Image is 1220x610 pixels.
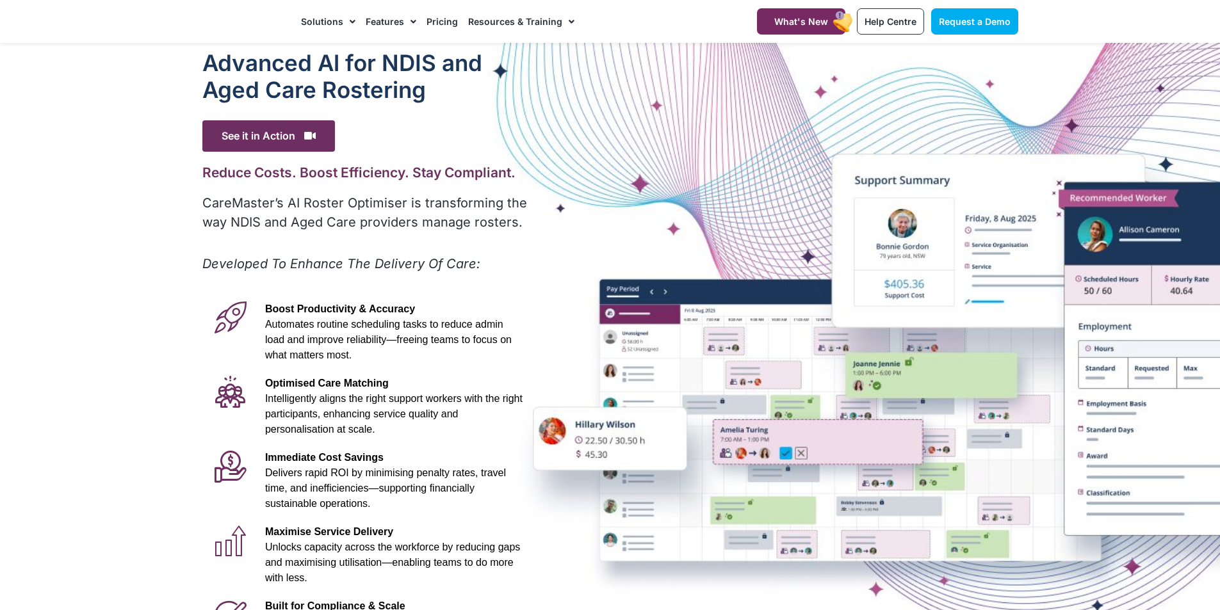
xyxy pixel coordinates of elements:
span: Intelligently aligns the right support workers with the right participants, enhancing service qua... [265,393,523,435]
span: Help Centre [865,16,916,27]
span: See it in Action [202,120,335,152]
span: Automates routine scheduling tasks to reduce admin load and improve reliability—freeing teams to ... [265,319,512,360]
a: What's New [757,8,845,35]
span: Delivers rapid ROI by minimising penalty rates, travel time, and inefficiencies—supporting financ... [265,467,506,509]
span: Immediate Cost Savings [265,452,384,463]
span: Unlocks capacity across the workforce by reducing gaps and maximising utilisation—enabling teams ... [265,542,520,583]
span: Request a Demo [939,16,1011,27]
h1: Advanced Al for NDIS and Aged Care Rostering [202,49,530,103]
span: What's New [774,16,828,27]
em: Developed To Enhance The Delivery Of Care: [202,256,480,271]
a: Request a Demo [931,8,1018,35]
span: Optimised Care Matching [265,378,389,389]
h2: Reduce Costs. Boost Efficiency. Stay Compliant. [202,165,530,181]
p: CareMaster’s AI Roster Optimiser is transforming the way NDIS and Aged Care providers manage rost... [202,193,530,232]
span: Boost Productivity & Accuracy [265,303,415,314]
span: Maximise Service Delivery [265,526,393,537]
a: Help Centre [857,8,924,35]
img: CareMaster Logo [202,12,289,31]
